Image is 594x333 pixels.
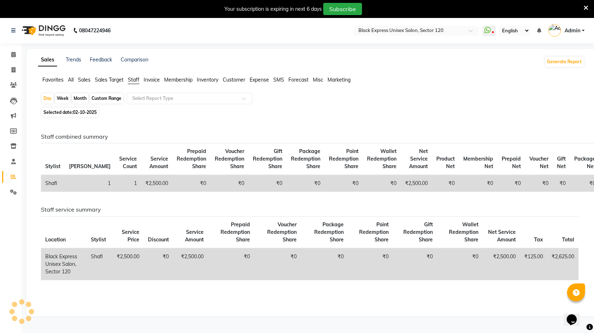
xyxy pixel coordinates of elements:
td: ₹2,500.00 [483,248,520,280]
td: ₹0 [301,248,348,280]
span: Sales Target [95,77,124,83]
span: Package Redemption Share [314,221,344,243]
span: Total [562,236,574,243]
span: Stylist [91,236,106,243]
h6: Staff combined summary [41,133,579,140]
td: ₹2,500.00 [401,175,432,192]
span: SMS [273,77,284,83]
span: Selected date: [42,108,98,117]
td: ₹0 [432,175,459,192]
b: 08047224946 [79,20,111,41]
td: ₹0 [459,175,497,192]
span: Discount [148,236,169,243]
td: ₹0 [325,175,363,192]
td: Shafi [41,175,65,192]
td: ₹0 [144,248,173,280]
span: Service Amount [149,156,168,170]
span: Membership Net [463,156,493,170]
span: Net Service Amount [488,229,516,243]
span: Service Count [119,156,137,170]
span: Point Redemption Share [329,148,358,170]
td: ₹0 [249,175,287,192]
td: ₹2,500.00 [173,248,208,280]
span: Voucher Redemption Share [267,221,297,243]
iframe: chat widget [564,304,587,326]
img: logo [18,20,68,41]
span: Staff [128,77,139,83]
td: ₹0 [497,175,525,192]
span: Membership [164,77,192,83]
span: Net Service Amount [409,148,428,170]
td: ₹0 [363,175,401,192]
td: ₹2,500.00 [141,175,172,192]
td: ₹0 [172,175,210,192]
a: Trends [66,56,81,63]
td: Shafi [87,248,110,280]
a: Sales [38,54,57,66]
h6: Staff service summary [41,206,579,213]
span: Inventory [197,77,218,83]
td: ₹0 [287,175,325,192]
span: Marketing [328,77,351,83]
span: Product Net [436,156,455,170]
td: ₹0 [208,248,255,280]
span: [PERSON_NAME] [69,163,111,170]
span: Gift Net [557,156,566,170]
span: Prepaid Net [502,156,521,170]
td: ₹125.00 [520,248,547,280]
span: Prepaid Redemption Share [221,221,250,243]
img: Admin [548,24,561,37]
span: Misc [313,77,323,83]
span: Voucher Net [529,156,548,170]
span: Service Amount [185,229,204,243]
td: 1 [65,175,115,192]
button: Subscribe [323,3,362,15]
span: Wallet Redemption Share [449,221,478,243]
td: 1 [115,175,141,192]
div: Custom Range [90,93,123,103]
div: Month [72,93,88,103]
span: Prepaid Redemption Share [177,148,206,170]
span: Invoice [144,77,160,83]
span: Point Redemption Share [359,221,389,243]
div: Your subscription is expiring in next 6 days [224,5,322,13]
span: Forecast [288,77,308,83]
td: ₹2,500.00 [110,248,143,280]
span: Stylist [45,163,60,170]
td: ₹0 [553,175,570,192]
span: Service Price [122,229,139,243]
a: Comparison [121,56,148,63]
div: Day [42,93,54,103]
span: Customer [223,77,245,83]
span: Package Redemption Share [291,148,320,170]
span: Gift Redemption Share [253,148,282,170]
span: Favorites [42,77,64,83]
span: Gift Redemption Share [403,221,433,243]
button: Generate Report [545,57,584,67]
span: 02-10-2025 [73,110,97,115]
td: ₹2,625.00 [547,248,579,280]
td: Black Express Unisex Salon, Sector 120 [41,248,87,280]
td: ₹0 [254,248,301,280]
td: ₹0 [525,175,553,192]
span: All [68,77,74,83]
span: Expense [250,77,269,83]
td: ₹0 [393,248,437,280]
span: Voucher Redemption Share [215,148,244,170]
span: Location [45,236,66,243]
td: ₹0 [210,175,249,192]
span: Tax [534,236,543,243]
span: Admin [565,27,580,34]
td: ₹0 [437,248,483,280]
span: Sales [78,77,91,83]
div: Week [55,93,70,103]
span: Wallet Redemption Share [367,148,396,170]
td: ₹0 [348,248,393,280]
a: Feedback [90,56,112,63]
